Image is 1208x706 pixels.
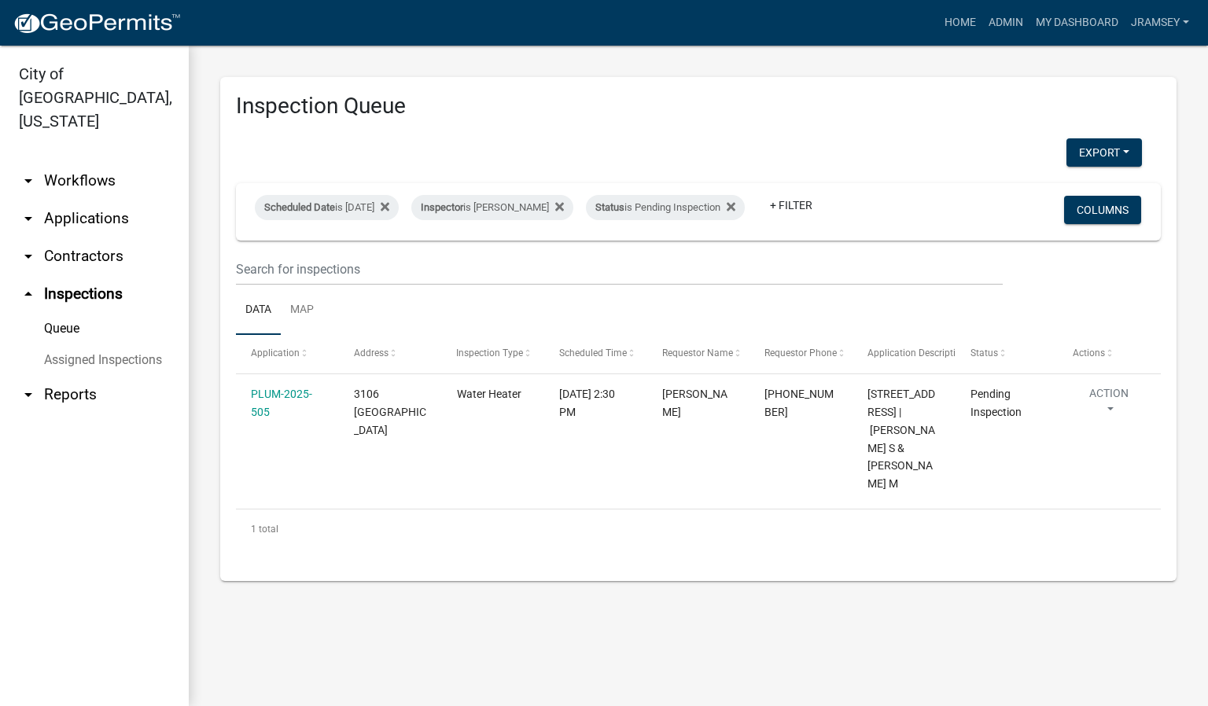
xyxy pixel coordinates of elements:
[236,285,281,336] a: Data
[281,285,323,336] a: Map
[1125,8,1195,38] a: jramsey
[938,8,982,38] a: Home
[1073,385,1145,425] button: Action
[251,388,312,418] a: PLUM-2025-505
[1058,335,1161,373] datatable-header-cell: Actions
[982,8,1029,38] a: Admin
[970,347,998,359] span: Status
[251,347,300,359] span: Application
[1073,347,1105,359] span: Actions
[421,201,463,213] span: Inspector
[867,388,935,490] span: 3106 OLD TAY BRIDGE 3106 Old Tay Bridge | Smith Phillip S & Dinah M
[457,347,524,359] span: Inspection Type
[757,191,825,219] a: + Filter
[586,195,745,220] div: is Pending Inspection
[19,247,38,266] i: arrow_drop_down
[956,335,1059,373] datatable-header-cell: Status
[559,347,627,359] span: Scheduled Time
[662,388,727,418] span: PHILLIP SMITH
[19,385,38,404] i: arrow_drop_down
[595,201,624,213] span: Status
[662,347,733,359] span: Requestor Name
[264,201,335,213] span: Scheduled Date
[544,335,647,373] datatable-header-cell: Scheduled Time
[749,335,853,373] datatable-header-cell: Requestor Phone
[354,388,426,436] span: 3106 OLD TAY BRIDGE
[236,509,1161,549] div: 1 total
[236,335,339,373] datatable-header-cell: Application
[255,195,399,220] div: is [DATE]
[970,388,1022,418] span: Pending Inspection
[764,347,837,359] span: Requestor Phone
[1029,8,1125,38] a: My Dashboard
[19,209,38,228] i: arrow_drop_down
[559,385,632,421] div: [DATE] 2:30 PM
[411,195,573,220] div: is [PERSON_NAME]
[354,347,389,359] span: Address
[1064,196,1141,224] button: Columns
[647,335,750,373] datatable-header-cell: Requestor Name
[236,93,1161,120] h3: Inspection Queue
[339,335,442,373] datatable-header-cell: Address
[853,335,956,373] datatable-header-cell: Application Description
[764,388,834,418] span: 502-593-9508
[441,335,544,373] datatable-header-cell: Inspection Type
[1066,138,1142,167] button: Export
[867,347,967,359] span: Application Description
[19,171,38,190] i: arrow_drop_down
[457,388,521,400] span: Water Heater
[236,253,1003,285] input: Search for inspections
[19,285,38,303] i: arrow_drop_up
